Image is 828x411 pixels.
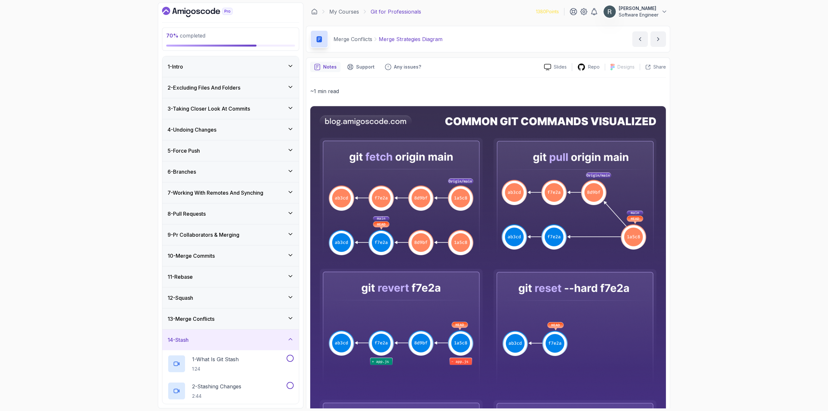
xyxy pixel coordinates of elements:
h3: 12 - Squash [168,294,193,302]
p: Any issues? [394,64,421,70]
h3: 7 - Working With Remotes And Synching [168,189,263,197]
p: 2:44 [192,393,241,399]
a: Slides [539,64,572,70]
button: user profile image[PERSON_NAME]Software Engineer [603,5,668,18]
button: 12-Squash [162,287,299,308]
h3: 1 - Intro [168,63,183,70]
h3: 14 - Stash [168,336,189,344]
p: ~1 min read [310,87,666,96]
button: 1-Intro [162,56,299,77]
button: Support button [343,62,378,72]
button: 7-Working With Remotes And Synching [162,182,299,203]
p: Repo [588,64,600,70]
button: notes button [310,62,341,72]
p: Notes [323,64,337,70]
h3: 4 - Undoing Changes [168,126,216,134]
p: Designs [617,64,635,70]
img: user profile image [604,5,616,18]
button: Share [640,64,666,70]
button: next content [650,31,666,47]
button: 2-Excluding Files And Folders [162,77,299,98]
p: Git for Professionals [371,8,421,16]
p: Software Engineer [619,12,659,18]
button: previous content [632,31,648,47]
button: 9-Pr Collaborators & Merging [162,224,299,245]
span: 70 % [166,32,179,39]
h3: 6 - Branches [168,168,196,176]
h3: 2 - Excluding Files And Folders [168,84,240,92]
button: 11-Rebase [162,266,299,287]
h3: 9 - Pr Collaborators & Merging [168,231,239,239]
h3: 13 - Merge Conflicts [168,315,214,323]
button: Feedback button [381,62,425,72]
button: 14-Stash [162,330,299,350]
button: 6-Branches [162,161,299,182]
a: Dashboard [311,8,318,15]
p: Merge Conflicts [333,35,372,43]
button: 3-Taking Closer Look At Commits [162,98,299,119]
p: [PERSON_NAME] [619,5,659,12]
h3: 3 - Taking Closer Look At Commits [168,105,250,113]
button: 2-Stashing Changes2:44 [168,382,294,400]
p: 1:24 [192,366,239,372]
p: Share [653,64,666,70]
button: 8-Pull Requests [162,203,299,224]
button: 1-What Is Git Stash1:24 [168,355,294,373]
p: 2 - Stashing Changes [192,383,241,390]
a: Dashboard [162,7,247,17]
p: Support [356,64,375,70]
h3: 11 - Rebase [168,273,193,281]
p: Slides [554,64,567,70]
p: Merge Strategies Diagram [379,35,442,43]
p: 1 - What Is Git Stash [192,355,239,363]
button: 10-Merge Commits [162,245,299,266]
h3: 8 - Pull Requests [168,210,206,218]
a: Repo [572,63,605,71]
span: completed [166,32,205,39]
button: 5-Force Push [162,140,299,161]
a: My Courses [329,8,359,16]
h3: 10 - Merge Commits [168,252,215,260]
h3: 5 - Force Push [168,147,200,155]
button: 13-Merge Conflicts [162,308,299,329]
p: 1380 Points [536,8,559,15]
button: 4-Undoing Changes [162,119,299,140]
